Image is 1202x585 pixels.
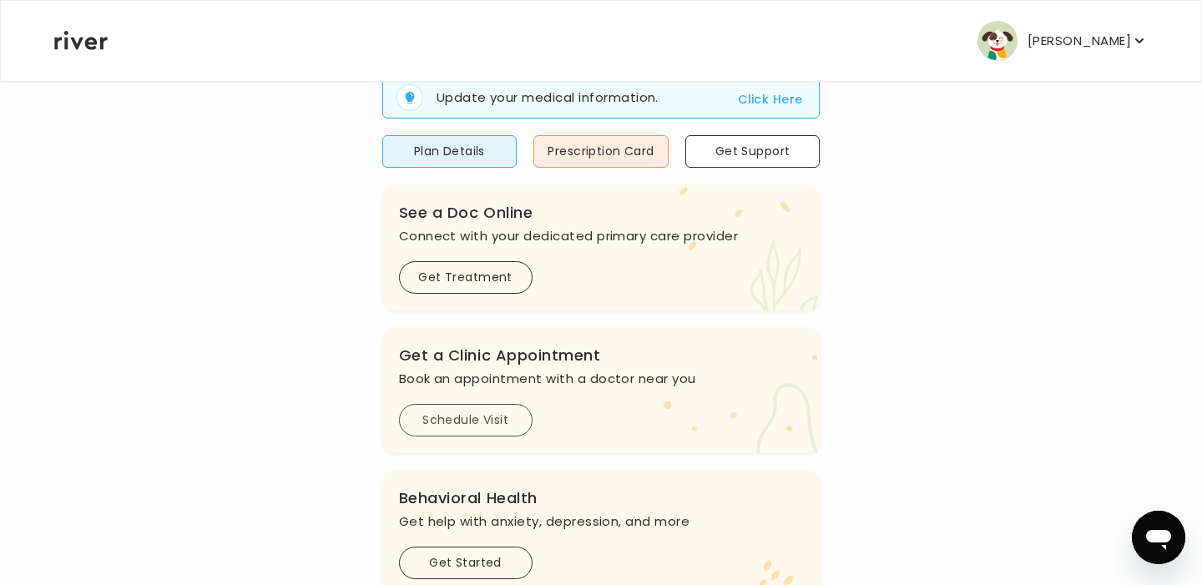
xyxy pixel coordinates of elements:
[977,21,1148,61] button: user avatar[PERSON_NAME]
[1028,29,1131,53] p: [PERSON_NAME]
[399,510,804,533] p: Get help with anxiety, depression, and more
[399,344,804,367] h3: Get a Clinic Appointment
[382,135,518,168] button: Plan Details
[738,89,802,109] button: Click Here
[1132,511,1185,564] iframe: Button to launch messaging window
[399,201,804,224] h3: See a Doc Online
[977,21,1018,61] img: user avatar
[399,547,533,579] button: Get Started
[399,487,804,510] h3: Behavioral Health
[437,88,659,108] p: Update your medical information.
[399,224,804,248] p: Connect with your dedicated primary care provider
[399,367,804,391] p: Book an appointment with a doctor near you
[533,135,669,168] button: Prescription Card
[399,404,533,436] button: Schedule Visit
[399,261,533,294] button: Get Treatment
[685,135,821,168] button: Get Support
